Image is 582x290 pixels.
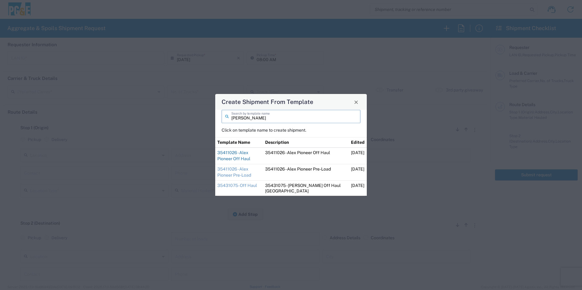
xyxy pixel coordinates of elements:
[349,181,367,196] td: [DATE]
[217,150,250,161] a: 35411026 - Alex Pioneer Off Haul
[263,181,349,196] td: 35431075 - [PERSON_NAME] Off Haul [GEOGRAPHIC_DATA]
[349,137,367,148] th: Edited
[263,137,349,148] th: Description
[263,164,349,181] td: 35411026 - Alex Pioneer Pre-Load
[222,127,360,133] p: Click on template name to create shipment.
[349,164,367,181] td: [DATE]
[217,183,257,188] a: 35431075- Off Haul
[263,147,349,164] td: 35411026 - Alex Pioneer Off Haul
[352,98,360,106] button: Close
[215,137,367,196] table: Shipment templates
[349,147,367,164] td: [DATE]
[215,137,263,148] th: Template Name
[222,98,313,106] h4: Create Shipment From Template
[217,167,251,178] a: 35411026 - Alex Pioneer Pre-Load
